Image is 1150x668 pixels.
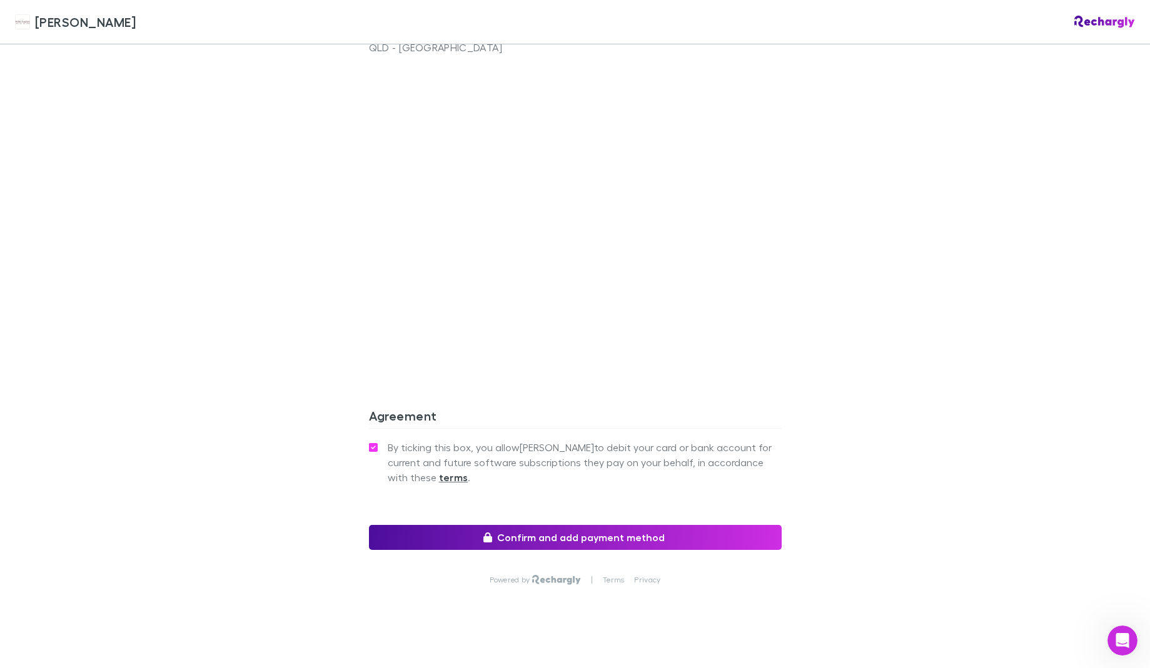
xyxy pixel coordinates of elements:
[1107,626,1137,656] iframe: Intercom live chat
[369,40,575,55] p: QLD - [GEOGRAPHIC_DATA]
[366,62,784,350] iframe: Secure address input frame
[15,14,30,29] img: Hales Douglass's Logo
[634,575,660,585] a: Privacy
[603,575,624,585] a: Terms
[388,440,782,485] span: By ticking this box, you allow [PERSON_NAME] to debit your card or bank account for current and f...
[1074,16,1135,28] img: Rechargly Logo
[369,408,782,428] h3: Agreement
[35,12,136,31] span: [PERSON_NAME]
[439,471,468,484] strong: terms
[490,575,533,585] p: Powered by
[591,575,593,585] p: |
[369,525,782,550] button: Confirm and add payment method
[532,575,580,585] img: Rechargly Logo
